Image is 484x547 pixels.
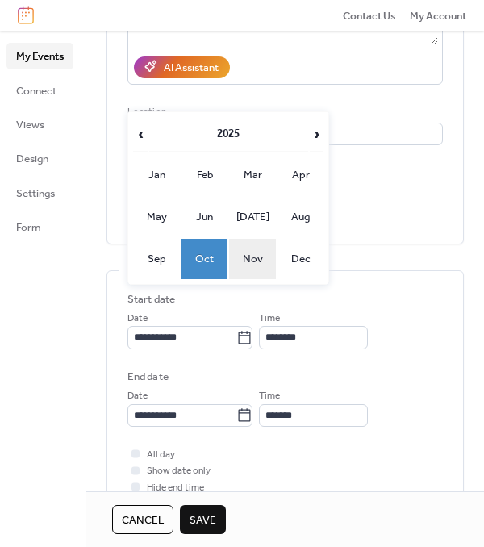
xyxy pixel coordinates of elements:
div: Start date [127,291,175,307]
span: Time [259,311,280,327]
td: Mar [229,155,276,195]
span: All day [147,447,175,463]
a: My Account [410,7,466,23]
th: 2025 [149,117,308,152]
td: Sep [133,239,180,279]
a: Views [6,111,73,137]
span: Save [190,512,216,528]
span: Contact Us [343,8,396,24]
td: Jun [181,197,228,237]
button: Save [180,505,226,534]
span: Show date only [147,463,211,479]
button: AI Assistant [134,56,230,77]
img: logo [18,6,34,24]
span: Date [127,311,148,327]
div: End date [127,369,169,385]
span: ‹ [134,118,147,150]
td: Aug [277,197,324,237]
button: Cancel [112,505,173,534]
span: Hide end time [147,480,204,496]
div: AI Assistant [164,60,219,76]
div: Location [127,104,440,120]
td: [DATE] [229,197,276,237]
a: Settings [6,180,73,206]
td: May [133,197,180,237]
td: Dec [277,239,324,279]
a: My Events [6,43,73,69]
span: Cancel [122,512,164,528]
a: Form [6,214,73,240]
span: › [311,118,323,150]
span: My Account [410,8,466,24]
a: Design [6,145,73,171]
td: Nov [229,239,276,279]
td: Feb [181,155,228,195]
span: Connect [16,83,56,99]
td: Jan [133,155,180,195]
span: Form [16,219,41,236]
td: Apr [277,155,324,195]
span: Views [16,117,44,133]
span: Settings [16,186,55,202]
td: Oct [181,239,228,279]
span: Time [259,388,280,404]
span: Date [127,388,148,404]
span: My Events [16,48,64,65]
span: Design [16,151,48,167]
a: Contact Us [343,7,396,23]
a: Connect [6,77,73,103]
